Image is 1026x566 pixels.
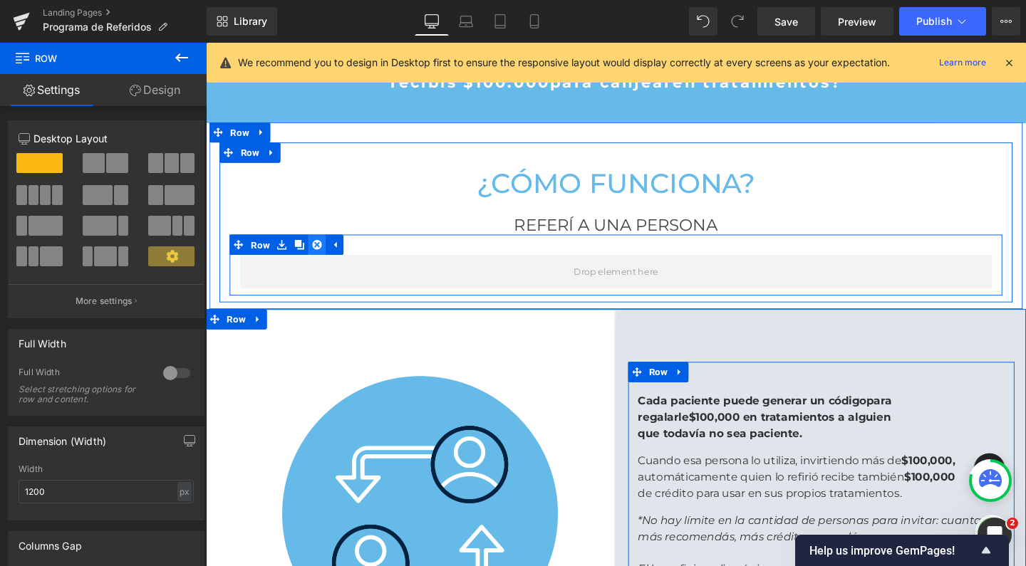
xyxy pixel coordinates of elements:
[821,7,893,36] a: Preview
[809,544,978,557] span: Help us improve GemPages!
[978,518,1012,552] iframe: Intercom live chat
[415,7,449,36] a: Desktop
[46,280,64,301] a: Expand / Collapse
[49,83,68,105] a: Expand / Collapse
[43,21,152,33] span: Programa de Referidos
[19,367,149,382] div: Full Width
[19,480,194,503] input: auto
[449,7,483,36] a: Laptop
[33,105,60,126] span: Row
[19,427,106,447] div: Dimension (Width)
[19,280,46,301] span: Row
[25,182,837,201] h3: REFERÍ A UNA PERSONA
[103,74,207,106] a: Design
[992,7,1020,36] button: More
[19,532,82,552] div: Columns Gap
[19,384,147,404] div: Select stretching options for row and content.
[508,387,720,400] strong: $100,000 en tratamientos a alguien
[19,330,66,350] div: Full Width
[491,31,668,51] span: en tratamientos?
[455,404,627,417] strong: que todavía no sea paciente.
[60,105,78,126] a: Expand / Collapse
[899,7,986,36] button: Publish
[455,6,699,26] span: que referís a RO Medical
[455,370,695,383] strong: Cada paciente puede generar un código
[126,201,145,223] a: Expand / Collapse
[14,43,157,74] span: Row
[282,6,455,26] span: por cada persona
[723,7,752,36] button: Redo
[177,482,192,501] div: px
[455,387,508,400] strong: regalarle
[207,7,277,36] a: New Library
[695,370,721,383] strong: para
[455,495,822,525] i: *No hay límite en la cantidad de personas para invitar: cuantas más recomendás, más crédito acumu...
[805,493,848,536] img: whatsapp
[71,201,89,223] a: Save row
[838,14,876,29] span: Preview
[238,55,890,70] p: We recommend you to design in Desktop first to ensure the responsive layout would display correct...
[689,7,717,36] button: Undo
[22,83,49,105] span: Row
[108,201,126,223] a: Remove Row
[735,449,788,463] strong: $100,000
[774,14,798,29] span: Save
[234,15,267,28] span: Library
[455,465,839,482] p: de crédito para usar en sus propios tratamientos.
[483,7,517,36] a: Tablet
[362,31,491,51] span: para canjear
[194,31,362,51] span: recibís $100.000
[517,7,551,36] a: Mobile
[19,464,194,474] div: Width
[43,201,71,223] span: Row
[916,16,952,27] span: Publish
[462,335,489,357] span: Row
[1007,518,1018,529] span: 2
[89,201,108,223] a: Clone Row
[43,7,207,19] a: Landing Pages
[76,295,133,308] p: More settings
[933,54,992,71] a: Learn more
[809,542,995,559] button: Show survey - Help us improve GemPages!
[489,335,507,357] a: Expand / Collapse
[19,131,194,146] p: Desktop Layout
[455,448,839,465] p: automáticamente quien lo refirió recibe también
[732,432,788,446] strong: $100,000,
[9,284,204,318] button: More settings
[25,129,837,166] h2: ¿Cómo funciona?
[455,431,839,448] p: Cuando esa persona lo utiliza, invirtiendo más de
